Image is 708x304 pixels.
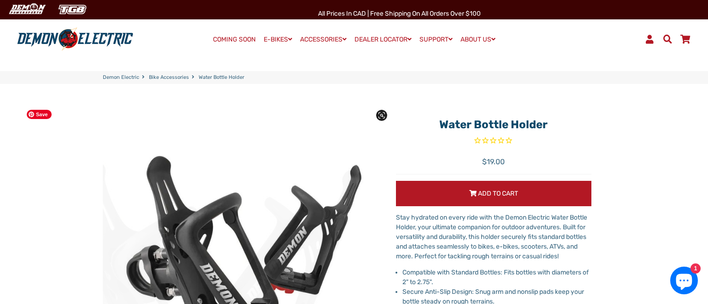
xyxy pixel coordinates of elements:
[260,33,295,46] a: E-BIKES
[351,33,415,46] a: DEALER LOCATOR
[402,268,591,287] li: Compatible with Standard Bottles: Fits bottles with diameters of 2" to 2.75".
[396,136,591,147] span: Rated 0.0 out of 5 stars 0 reviews
[210,33,259,46] a: COMING SOON
[396,118,591,131] h1: Water Bottle Holder
[482,156,505,167] span: $19.00
[667,267,701,297] inbox-online-store-chat: Shopify online store chat
[396,181,591,206] button: Add to Cart
[53,2,91,17] img: TGB Canada
[478,190,518,197] span: Add to Cart
[396,213,591,261] p: Stay hydrated on every ride with the Demon Electric Water Bottle Holder, your ultimate companion ...
[416,33,456,46] a: SUPPORT
[5,2,49,17] img: Demon Electric
[14,27,136,51] img: Demon Electric logo
[103,74,139,82] a: Demon Electric
[199,74,244,82] span: Water Bottle Holder
[27,110,52,119] span: Save
[149,74,189,82] a: Bike Accessories
[318,10,481,18] span: All Prices in CAD | Free shipping on all orders over $100
[297,33,350,46] a: ACCESSORIES
[457,33,499,46] a: ABOUT US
